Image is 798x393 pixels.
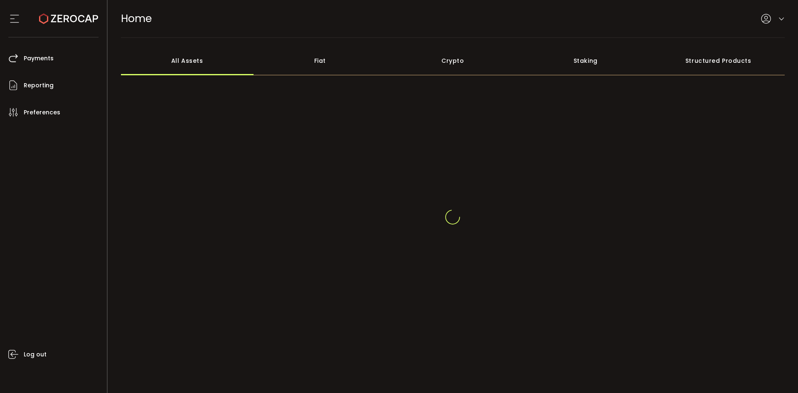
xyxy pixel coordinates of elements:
span: Payments [24,52,54,64]
span: Preferences [24,106,60,119]
div: All Assets [121,46,254,75]
div: Staking [519,46,652,75]
div: Fiat [254,46,387,75]
div: Crypto [387,46,520,75]
span: Home [121,11,152,26]
div: Structured Products [652,46,785,75]
span: Log out [24,349,47,361]
span: Reporting [24,79,54,91]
